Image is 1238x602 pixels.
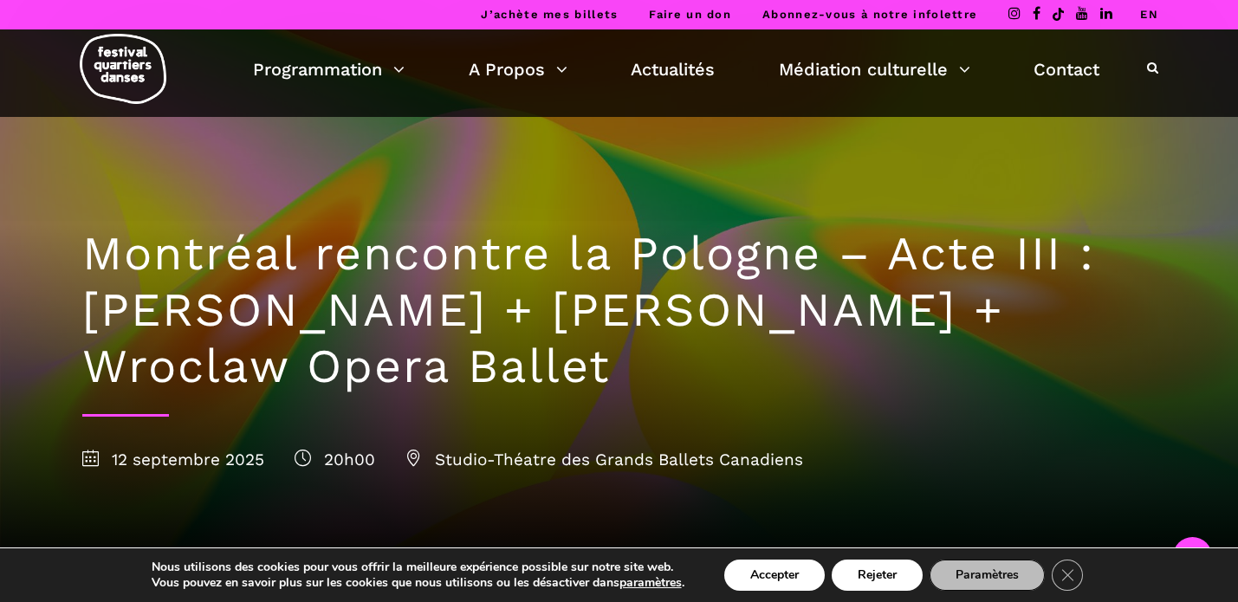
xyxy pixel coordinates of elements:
[82,450,264,469] span: 12 septembre 2025
[649,8,731,21] a: Faire un don
[779,55,970,84] a: Médiation culturelle
[253,55,405,84] a: Programmation
[152,560,684,575] p: Nous utilisons des cookies pour vous offrir la meilleure expérience possible sur notre site web.
[481,8,618,21] a: J’achète mes billets
[619,575,682,591] button: paramètres
[1034,55,1099,84] a: Contact
[152,575,684,591] p: Vous pouvez en savoir plus sur les cookies que nous utilisons ou les désactiver dans .
[80,34,166,104] img: logo-fqd-med
[930,560,1045,591] button: Paramètres
[724,560,825,591] button: Accepter
[1140,8,1158,21] a: EN
[832,560,923,591] button: Rejeter
[469,55,567,84] a: A Propos
[295,450,375,469] span: 20h00
[762,8,977,21] a: Abonnez-vous à notre infolettre
[82,226,1157,394] h1: Montréal rencontre la Pologne – Acte III : [PERSON_NAME] + [PERSON_NAME] + Wroclaw Opera Ballet
[631,55,715,84] a: Actualités
[405,450,803,469] span: Studio-Théatre des Grands Ballets Canadiens
[1052,560,1083,591] button: Close GDPR Cookie Banner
